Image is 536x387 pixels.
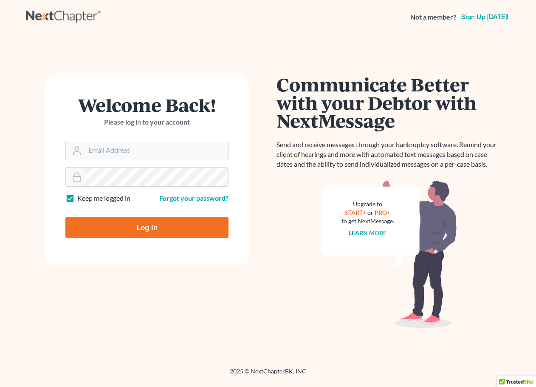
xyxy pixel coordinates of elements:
[276,75,502,130] h1: Communicate Better with your Debtor with NextMessage
[159,194,229,202] a: Forgot your password?
[460,14,510,20] a: Sign up [DATE]!
[341,217,394,225] div: to get NextMessage.
[276,140,502,169] p: Send and receive messages through your bankruptcy software. Remind your client of hearings and mo...
[375,209,391,216] a: PRO+
[65,217,229,238] input: Log In
[65,96,229,114] h1: Welcome Back!
[77,193,130,203] label: Keep me logged in
[368,209,374,216] span: or
[345,209,367,216] a: START+
[26,367,510,382] div: 2025 © NextChapterBK, INC
[341,200,394,208] div: Upgrade to
[410,12,456,22] strong: Not a member?
[85,141,228,160] input: Email Address
[321,179,457,328] img: nextmessage_bg-59042aed3d76b12b5cd301f8e5b87938c9018125f34e5fa2b7a6b67550977c72.svg
[349,229,387,236] a: Learn more
[65,117,229,127] p: Please log in to your account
